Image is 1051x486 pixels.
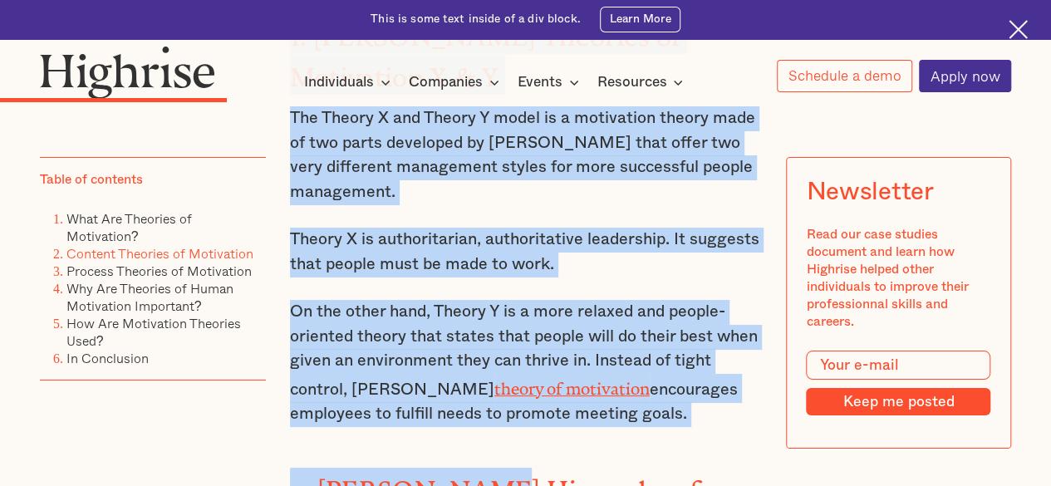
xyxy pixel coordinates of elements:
[806,178,933,206] div: Newsletter
[66,261,252,281] a: Process Theories of Motivation
[518,72,562,92] div: Events
[806,388,990,415] input: Keep me posted
[806,351,990,416] form: Modal Form
[777,60,912,92] a: Schedule a demo
[919,60,1011,92] a: Apply now
[290,300,762,427] p: On the other hand, Theory Y is a more relaxed and people-oriented theory that states that people ...
[1009,20,1028,39] img: Cross icon
[409,72,483,92] div: Companies
[66,348,149,368] a: In Conclusion
[304,72,374,92] div: Individuals
[600,7,680,32] a: Learn More
[597,72,666,92] div: Resources
[66,209,192,246] a: What Are Theories of Motivation?
[371,12,581,27] div: This is some text inside of a div block.
[66,278,233,316] a: Why Are Theories of Human Motivation Important?
[304,72,395,92] div: Individuals
[290,106,762,204] p: The Theory X and Theory Y model is a motivation theory made of two parts developed by [PERSON_NAM...
[66,243,253,263] a: Content Theories of Motivation
[290,228,762,277] p: Theory X is authoritarian, authoritative leadership. It suggests that people must be made to work.
[806,226,990,331] div: Read our case studies document and learn how Highrise helped other individuals to improve their p...
[66,313,241,351] a: How Are Motivation Theories Used?
[409,72,504,92] div: Companies
[806,351,990,380] input: Your e-mail
[494,380,650,390] a: theory of motivation
[597,72,688,92] div: Resources
[40,171,143,189] div: Table of contents
[40,46,215,99] img: Highrise logo
[518,72,584,92] div: Events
